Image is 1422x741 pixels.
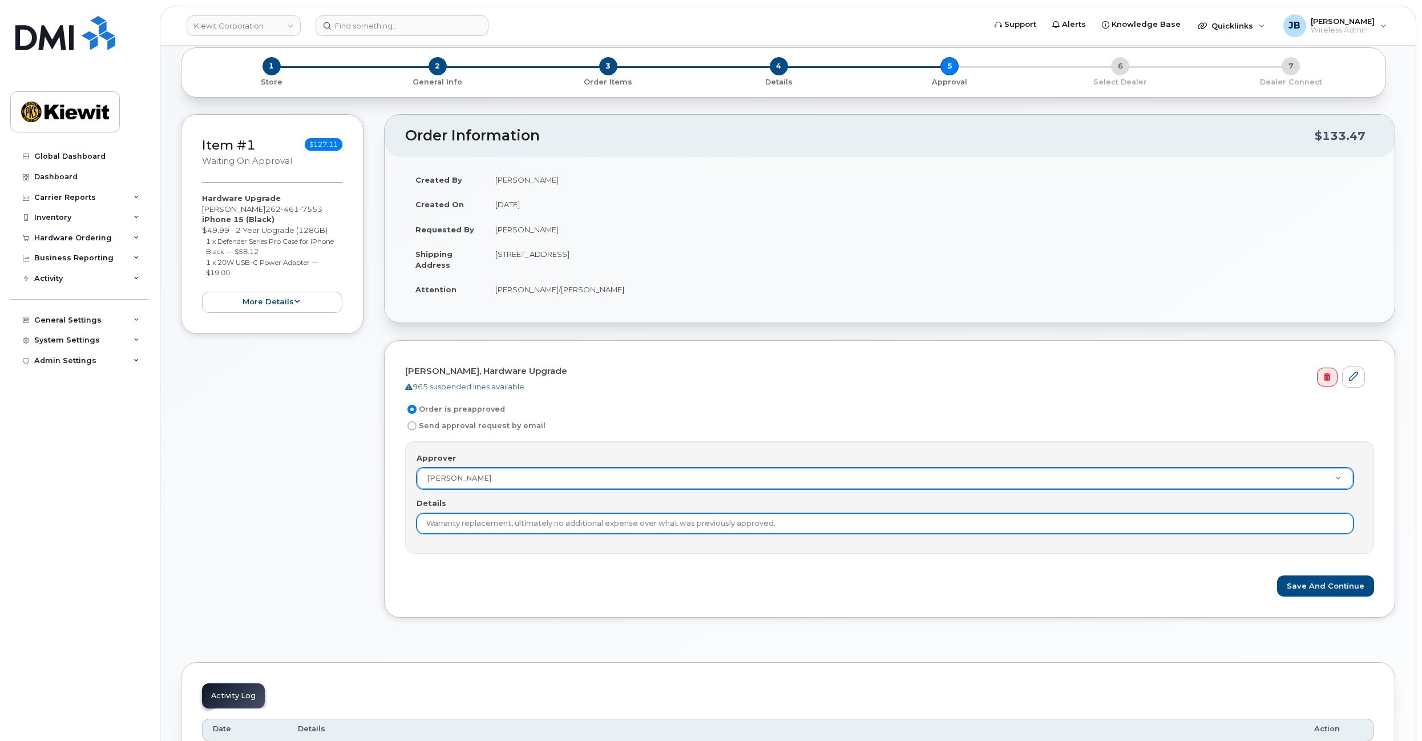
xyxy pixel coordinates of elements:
div: 965 suspended lines available. [405,381,1365,392]
strong: Created By [415,175,462,184]
label: Approver [417,453,456,464]
span: 262 [265,204,322,214]
a: 3 Order Items [523,75,693,87]
input: Order is preapproved [407,405,417,414]
input: Send approval request by email [407,421,417,430]
a: Knowledge Base [1094,13,1189,36]
h4: [PERSON_NAME], Hardware Upgrade [405,367,1365,376]
strong: Hardware Upgrade [202,194,281,203]
h2: Order Information [405,128,1315,144]
span: $127.11 [305,138,342,151]
span: Knowledge Base [1112,19,1181,30]
input: Find something... [316,15,488,36]
span: JB [1288,19,1300,33]
a: [PERSON_NAME] [417,468,1353,489]
a: Kiewit Corporation [187,15,301,36]
a: 1 Store [191,75,352,87]
td: [PERSON_NAME]/[PERSON_NAME] [485,277,1374,302]
label: Order is preapproved [405,402,505,416]
td: [PERSON_NAME] [485,167,1374,192]
strong: Created On [415,200,464,209]
a: 2 General Info [352,75,523,87]
td: [DATE] [485,192,1374,217]
span: Quicklinks [1211,21,1253,30]
td: [PERSON_NAME] [485,217,1374,242]
span: 461 [281,204,299,214]
p: General Info [357,77,518,87]
a: 4 Details [693,75,864,87]
iframe: Messenger Launcher [1372,691,1413,732]
span: 4 [770,57,788,75]
small: 1 x 20W USB-C Power Adapter — $19.00 [206,258,318,277]
small: 1 x Defender Series Pro Case for iPhone Black — $58.12 [206,237,334,256]
a: Support [987,13,1044,36]
span: 1 [262,57,281,75]
small: Waiting On Approval [202,156,292,166]
label: Details [417,498,446,509]
div: Quicklinks [1190,14,1273,37]
input: Example: Jen Hahn via email, 4/7/2014 [417,513,1354,534]
strong: Requested By [415,225,474,234]
span: Support [1004,19,1036,30]
td: [STREET_ADDRESS] [485,241,1374,277]
div: Jonathan Barfield [1275,14,1395,37]
span: 3 [599,57,617,75]
span: Wireless Admin [1311,26,1375,35]
strong: Attention [415,285,457,294]
label: Send approval request by email [405,419,546,433]
p: Order Items [527,77,689,87]
span: [PERSON_NAME] [1311,17,1375,26]
a: Item #1 [202,137,256,153]
div: [PERSON_NAME] $49.99 - 2 Year Upgrade (128GB) [202,193,342,312]
span: 2 [429,57,447,75]
strong: Shipping Address [415,249,453,269]
span: Alerts [1062,19,1086,30]
a: Alerts [1044,13,1094,36]
strong: iPhone 15 (Black) [202,215,274,224]
span: Date [213,724,231,734]
span: Jonathan Barfield [427,474,491,482]
span: Details [298,724,325,734]
p: Details [698,77,859,87]
button: Save and Continue [1277,575,1374,597]
button: more details [202,292,342,313]
div: $133.47 [1315,125,1366,147]
span: 7553 [299,204,322,214]
p: Store [195,77,348,87]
